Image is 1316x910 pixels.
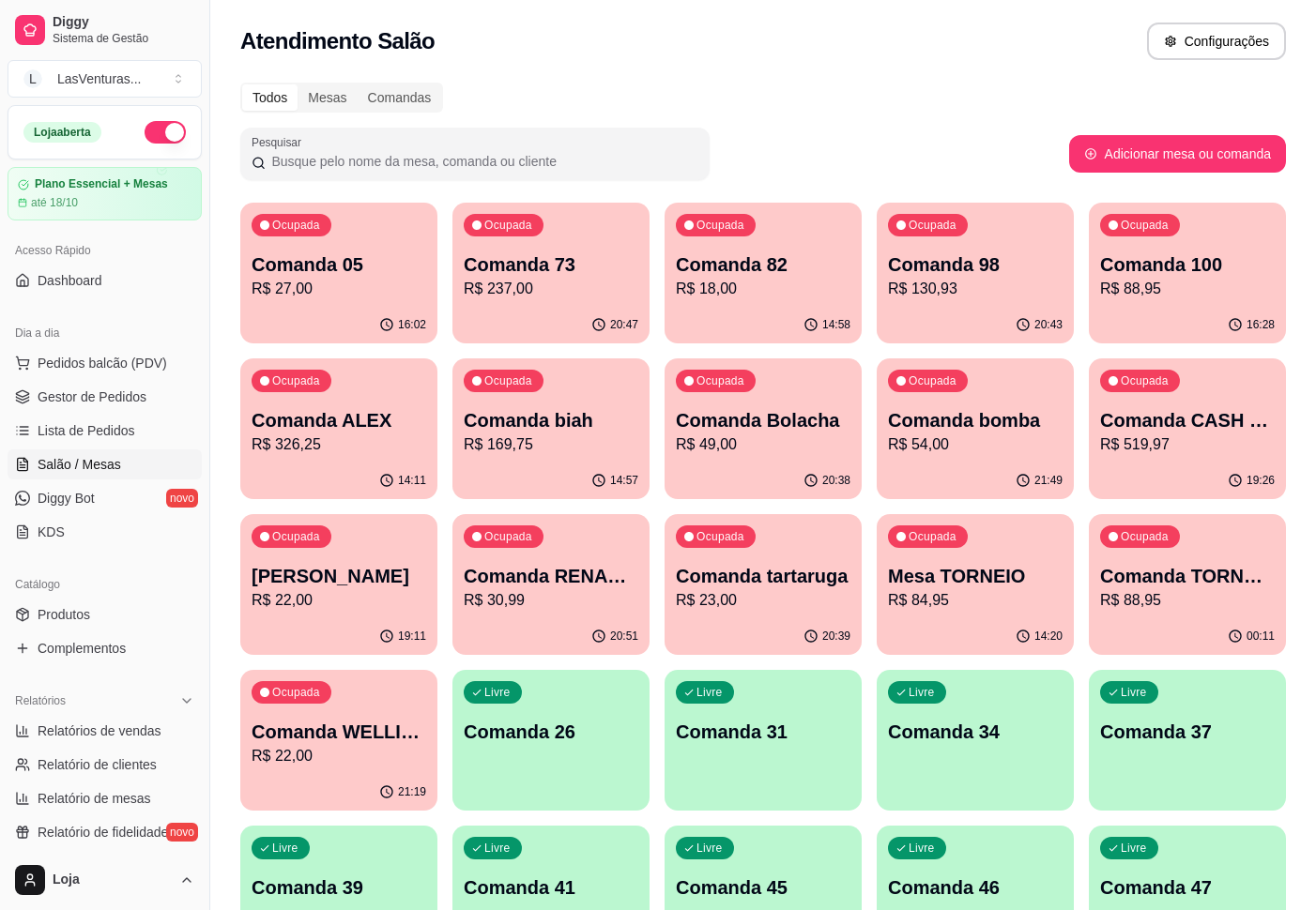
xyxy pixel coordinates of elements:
p: 20:39 [822,629,850,644]
p: 19:11 [398,629,426,644]
button: Select a team [8,60,202,98]
span: L [23,69,42,88]
p: Ocupada [272,373,320,388]
p: Ocupada [484,529,532,544]
p: R$ 88,95 [1100,278,1275,300]
div: Loja aberta [23,122,101,143]
h2: Atendimento Salão [240,26,435,56]
div: LasVenturas ... [57,69,142,88]
span: Dashboard [38,271,102,290]
p: Ocupada [272,685,320,700]
button: Adicionar mesa ou comanda [1069,135,1286,173]
p: Livre [484,685,511,700]
button: Ocupada[PERSON_NAME]R$ 22,0019:11 [240,514,437,655]
p: Comanda RENAM 22/09 [464,563,638,589]
span: Loja [53,872,172,888]
p: 21:49 [1034,473,1063,488]
p: Comanda 45 [676,874,850,901]
button: OcupadaComanda RENAM 22/09R$ 30,9920:51 [452,514,650,655]
p: Livre [484,841,511,856]
a: Gestor de Pedidos [8,382,202,412]
p: R$ 519,97 [1100,433,1275,456]
button: OcupadaComanda TORNEIO [DATE]R$ 88,9500:11 [1089,514,1286,655]
input: Pesquisar [266,152,698,171]
p: Ocupada [484,218,532,233]
p: Ocupada [272,218,320,233]
div: Comandas [358,84,442,111]
p: Comanda 100 [1100,251,1275,278]
button: LivreComanda 37 [1089,670,1286,811]
p: 16:02 [398,317,426,332]
div: Catálogo [8,569,202,599]
span: Relatório de mesas [38,789,151,808]
p: 16:28 [1247,317,1275,332]
p: Comanda 39 [252,874,426,901]
button: OcupadaComanda CASH 08/10R$ 519,9719:26 [1089,358,1286,499]
p: Livre [696,841,723,856]
span: Salão / Mesas [38,455,121,474]
p: 21:19 [398,784,426,799]
p: Comanda 46 [888,874,1063,901]
p: Ocupada [1121,218,1169,233]
a: Salão / Mesas [8,449,202,479]
p: 14:57 [610,473,638,488]
p: Livre [909,841,935,856]
p: Ocupada [484,373,532,388]
a: Relatório de mesas [8,783,202,813]
button: Configurações [1147,23,1286,60]
p: Ocupada [909,529,956,544]
p: Comanda CASH 08/10 [1100,407,1275,433]
article: até 18/10 [31,195,78,210]
p: Mesa TORNEIO [888,563,1063,589]
span: Relatório de clientes [38,755,157,774]
p: Livre [696,685,723,700]
a: Lista de Pedidos [8,416,202,446]
p: R$ 130,93 [888,278,1063,300]
p: Livre [1121,685,1147,700]
a: Relatório de fidelidadenovo [8,817,202,847]
p: Comanda Bolacha [676,407,850,433]
span: Diggy Bot [38,489,95,508]
span: Relatórios de vendas [38,721,161,740]
p: Ocupada [696,529,744,544]
span: Relatórios [15,693,66,708]
p: 14:58 [822,317,850,332]
span: Gestor de Pedidos [38,387,146,406]
a: Plano Essencial + Mesasaté 18/10 [8,167,202,220]
button: OcupadaComanda BolachaR$ 49,0020:38 [665,358,862,499]
p: R$ 326,25 [252,433,426,456]
a: Dashboard [8,265,202,296]
span: Pedidos balcão (PDV) [38,354,167,372]
p: Comanda 26 [464,719,638,745]
button: Pedidos balcão (PDV) [8,348,202,378]
button: OcupadaComanda tartarugaR$ 23,0020:39 [665,514,862,655]
p: Ocupada [696,373,744,388]
p: R$ 27,00 [252,278,426,300]
button: LivreComanda 34 [877,670,1074,811]
p: [PERSON_NAME] [252,563,426,589]
button: OcupadaComanda 73R$ 237,0020:47 [452,203,650,343]
article: Plano Essencial + Mesas [35,177,168,191]
span: Produtos [38,605,90,624]
p: R$ 22,00 [252,745,426,767]
p: Comanda bomba [888,407,1063,433]
div: Todos [242,84,298,111]
button: OcupadaComanda 82R$ 18,0014:58 [665,203,862,343]
p: Ocupada [272,529,320,544]
a: Produtos [8,599,202,629]
p: Comanda 05 [252,251,426,278]
button: LivreComanda 26 [452,670,650,811]
span: Complementos [38,639,126,658]
button: OcupadaComanda biahR$ 169,7514:57 [452,358,650,499]
p: 00:11 [1247,629,1275,644]
button: Alterar Status [145,121,186,144]
p: R$ 88,95 [1100,589,1275,612]
p: R$ 49,00 [676,433,850,456]
p: R$ 169,75 [464,433,638,456]
span: KDS [38,523,65,541]
p: Ocupada [1121,373,1169,388]
div: Acesso Rápido [8,235,202,265]
div: Mesas [298,84,357,111]
p: Livre [909,685,935,700]
p: Ocupada [696,218,744,233]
